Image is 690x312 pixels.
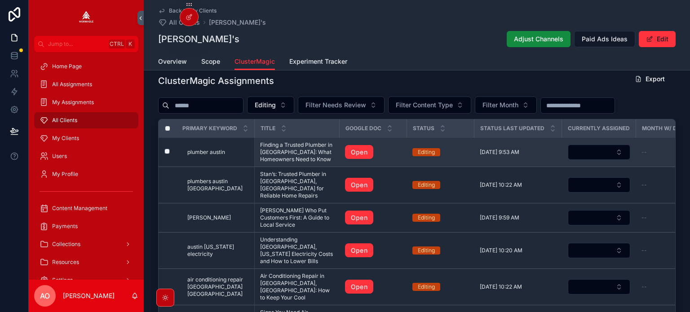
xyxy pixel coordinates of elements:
[568,279,630,294] button: Select Button
[261,125,275,132] span: Title
[567,279,631,295] a: Select Button
[48,40,105,48] span: Jump to...
[187,276,249,298] a: air conditioning repair [GEOGRAPHIC_DATA] [GEOGRAPHIC_DATA]
[412,214,469,222] a: Editing
[52,277,73,284] span: Settings
[34,218,138,234] a: Payments
[345,145,402,159] a: Open
[345,280,402,294] a: Open
[568,210,630,225] button: Select Button
[34,166,138,182] a: My Profile
[79,11,93,25] img: App logo
[567,242,631,259] a: Select Button
[507,31,571,47] button: Adjust Channels
[480,125,544,132] span: Status Last Updated
[158,33,239,45] h1: [PERSON_NAME]'s
[187,214,231,221] span: [PERSON_NAME]
[298,97,385,114] button: Select Button
[480,181,522,189] span: [DATE] 10:22 AM
[234,53,275,70] a: ClusterMagic
[641,149,647,156] span: --
[34,254,138,270] a: Resources
[182,125,237,132] span: Primary Keyword
[639,31,676,47] button: Edit
[169,7,217,14] span: Back to My Clients
[641,214,647,221] span: --
[34,36,138,52] button: Jump to...CtrlK
[260,207,334,229] a: [PERSON_NAME] Who Put Customers First: A Guide to Local Service
[345,125,381,132] span: Google Doc
[345,178,373,192] a: Open
[187,178,249,192] a: plumbers austin [GEOGRAPHIC_DATA]
[514,35,563,44] span: Adjust Channels
[260,171,334,199] a: Stan’s: Trusted Plumber in [GEOGRAPHIC_DATA], [GEOGRAPHIC_DATA] for Reliable Home Repairs
[568,243,630,258] button: Select Button
[34,130,138,146] a: My Clients
[201,57,220,66] span: Scope
[158,18,200,27] a: All Clients
[187,149,225,156] span: plumber austin
[480,214,519,221] span: [DATE] 9:59 AM
[158,53,187,71] a: Overview
[475,97,537,114] button: Select Button
[480,149,519,156] span: [DATE] 9:53 AM
[187,214,249,221] a: [PERSON_NAME]
[29,52,144,280] div: scrollable content
[52,117,77,124] span: All Clients
[345,211,402,225] a: Open
[418,181,435,189] div: Editing
[34,236,138,252] a: Collections
[345,243,373,258] a: Open
[52,205,107,212] span: Content Management
[289,53,347,71] a: Experiment Tracker
[40,290,50,301] span: AO
[127,40,134,48] span: K
[641,181,647,189] span: --
[418,148,435,156] div: Editing
[388,97,471,114] button: Select Button
[305,101,366,110] span: Filter Needs Review
[52,135,79,142] span: My Clients
[396,101,453,110] span: Filter Content Type
[247,97,294,114] button: Select Button
[574,31,635,47] button: Paid Ads Ideas
[209,18,266,27] a: [PERSON_NAME]'s
[52,153,67,160] span: Users
[568,177,630,193] button: Select Button
[52,223,78,230] span: Payments
[413,125,434,132] span: Status
[412,181,469,189] a: Editing
[52,259,79,266] span: Resources
[201,53,220,71] a: Scope
[412,148,469,156] a: Editing
[109,40,125,48] span: Ctrl
[187,149,249,156] a: plumber austin
[482,101,518,110] span: Filter Month
[480,283,522,290] span: [DATE] 10:22 AM
[345,280,373,294] a: Open
[289,57,347,66] span: Experiment Tracker
[345,243,402,258] a: Open
[34,272,138,288] a: Settings
[418,214,435,222] div: Editing
[260,236,334,265] span: Understanding [GEOGRAPHIC_DATA], [US_STATE] Electricity Costs and How to Lower Bills
[480,283,557,290] a: [DATE] 10:22 AM
[641,247,647,254] span: --
[52,99,94,106] span: My Assignments
[480,181,557,189] a: [DATE] 10:22 AM
[34,58,138,75] a: Home Page
[260,272,334,301] a: Air Conditioning Repair in [GEOGRAPHIC_DATA], [GEOGRAPHIC_DATA]: How to Keep Your Cool
[34,76,138,92] a: All Assignments
[52,63,82,70] span: Home Page
[260,141,334,163] a: Finding a Trusted Plumber in [GEOGRAPHIC_DATA]: What Homeowners Need to Know
[158,75,274,87] h1: ClusterMagic Assignments
[234,57,275,66] span: ClusterMagic
[412,246,469,255] a: Editing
